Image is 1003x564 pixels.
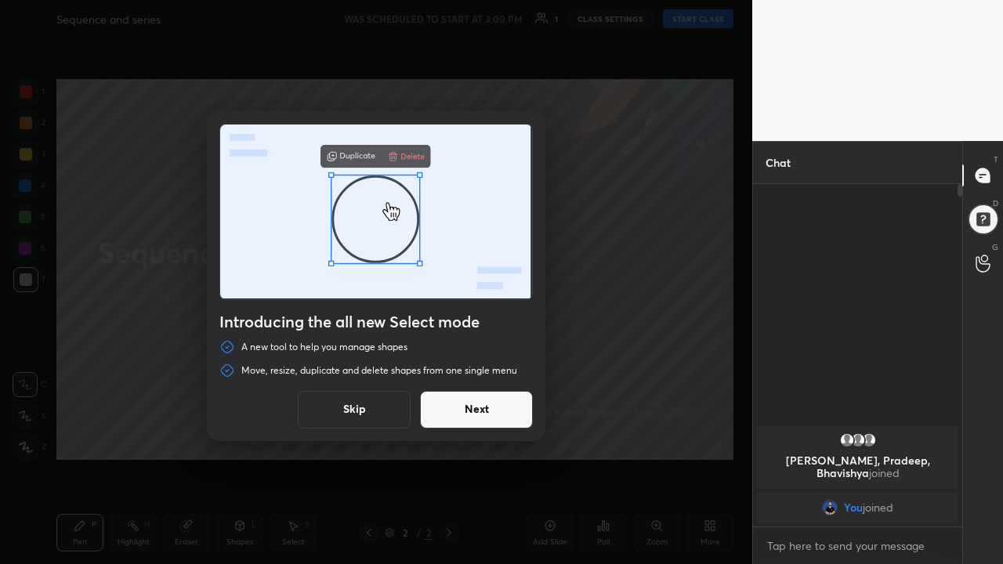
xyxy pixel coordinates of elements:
g: Duplicate [341,152,375,160]
img: default.png [839,432,855,448]
p: Move, resize, duplicate and delete shapes from one single menu [241,364,517,377]
span: joined [863,501,893,514]
p: T [994,154,998,165]
div: grid [753,423,962,526]
p: G [992,241,998,253]
span: You [844,501,863,514]
img: e37b414ff14749a2bd1858ade6644e15.jpg [822,500,838,515]
span: joined [869,465,900,480]
img: default.png [861,432,877,448]
p: [PERSON_NAME], Pradeep, Bhavishya [766,454,949,479]
h4: Introducing the all new Select mode [219,313,533,331]
p: A new tool to help you manage shapes [241,341,407,353]
p: D [993,197,998,209]
p: Chat [753,142,803,183]
button: Skip [298,391,411,428]
img: default.png [850,432,866,448]
button: Next [420,391,533,428]
div: animation [220,125,532,302]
